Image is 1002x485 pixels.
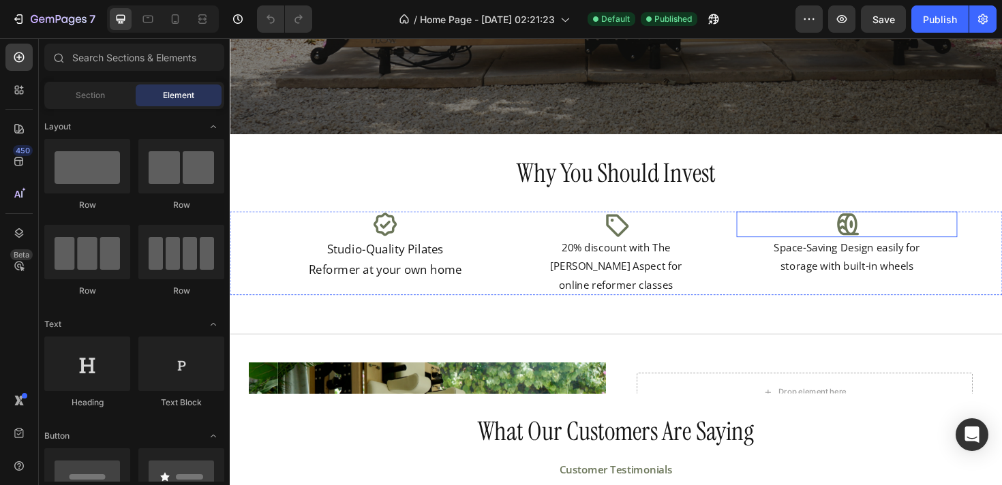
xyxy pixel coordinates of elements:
[601,13,630,25] span: Default
[89,11,95,27] p: 7
[923,12,957,27] div: Publish
[44,285,130,297] div: Row
[872,14,895,25] span: Save
[202,116,224,138] span: Toggle open
[138,285,224,297] div: Row
[5,5,102,33] button: 7
[138,396,224,409] div: Text Block
[257,5,312,33] div: Undo/Redo
[13,145,33,156] div: 450
[581,369,653,380] div: Drop element here
[44,121,71,133] span: Layout
[911,5,969,33] button: Publish
[138,199,224,211] div: Row
[44,199,130,211] div: Row
[654,13,692,25] span: Published
[163,89,194,101] span: Element
[44,430,70,442] span: Button
[202,313,224,335] span: Toggle open
[44,396,130,409] div: Heading
[202,425,224,447] span: Toggle open
[328,212,491,270] p: 20% discount with The [PERSON_NAME] Aspect for online reformer classes
[20,397,798,435] h2: What Our Customers Are Saying
[420,12,555,27] span: Home Page - [DATE] 02:21:23
[230,38,1002,485] iframe: Design area
[22,448,796,467] p: Customer Testimonials
[861,5,906,33] button: Save
[44,318,61,330] span: Text
[76,89,105,101] span: Section
[572,212,735,251] p: Space-Saving Design easily for storage with built-in wheels
[10,249,33,260] div: Beta
[414,12,417,27] span: /
[44,44,224,71] input: Search Sections & Elements
[956,418,988,451] div: Open Intercom Messenger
